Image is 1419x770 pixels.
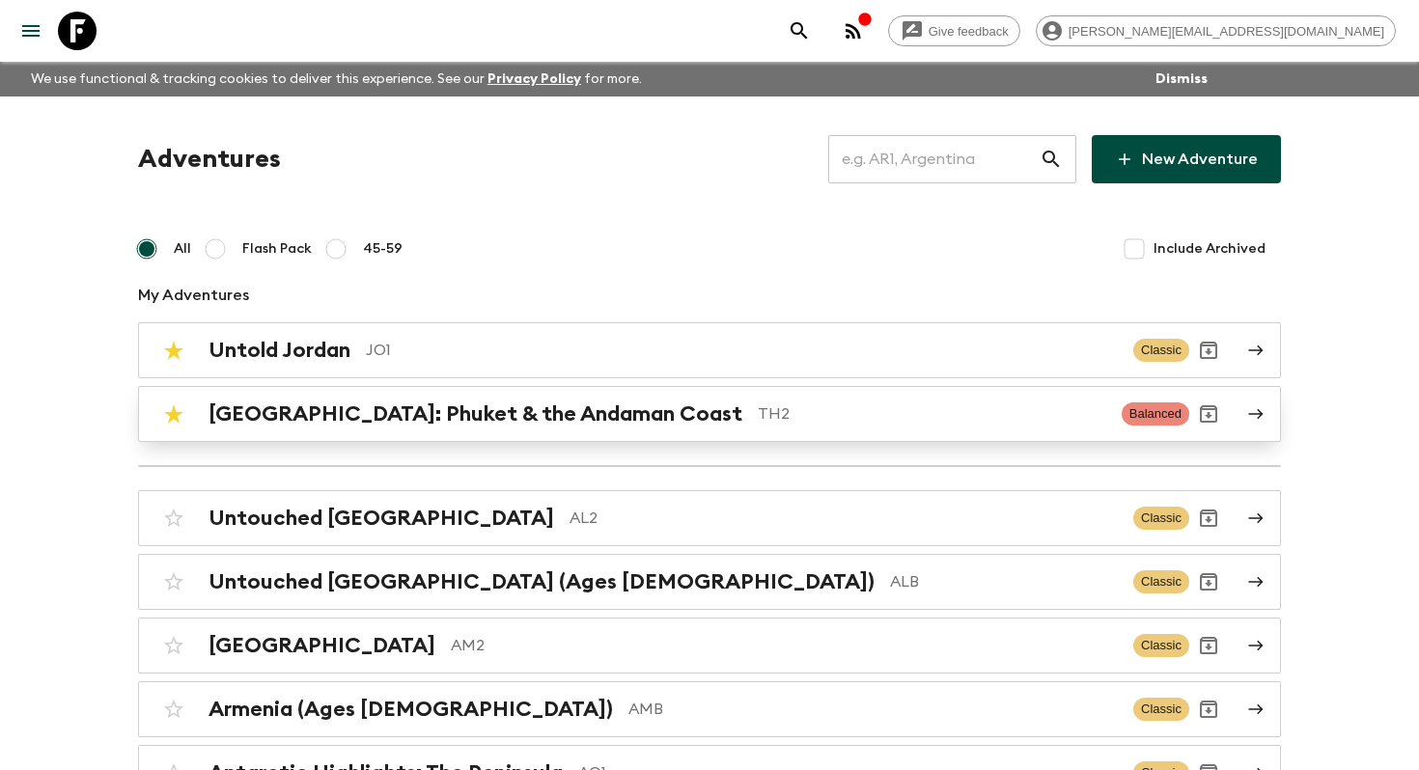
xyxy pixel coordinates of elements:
a: Untouched [GEOGRAPHIC_DATA]AL2ClassicArchive [138,490,1281,546]
h1: Adventures [138,140,281,179]
a: New Adventure [1092,135,1281,183]
span: Balanced [1122,402,1189,426]
a: Untouched [GEOGRAPHIC_DATA] (Ages [DEMOGRAPHIC_DATA])ALBClassicArchive [138,554,1281,610]
p: AL2 [570,507,1118,530]
h2: Untouched [GEOGRAPHIC_DATA] [209,506,554,531]
span: [PERSON_NAME][EMAIL_ADDRESS][DOMAIN_NAME] [1058,24,1395,39]
button: Archive [1189,626,1228,665]
a: [GEOGRAPHIC_DATA]AM2ClassicArchive [138,618,1281,674]
button: Archive [1189,395,1228,433]
span: 45-59 [363,239,403,259]
span: Classic [1133,570,1189,593]
p: JO1 [366,339,1118,362]
span: Include Archived [1154,239,1266,259]
button: Archive [1189,331,1228,370]
a: Give feedback [888,15,1020,46]
p: My Adventures [138,284,1281,307]
h2: Untouched [GEOGRAPHIC_DATA] (Ages [DEMOGRAPHIC_DATA]) [209,569,875,594]
button: Archive [1189,499,1228,537]
div: [PERSON_NAME][EMAIL_ADDRESS][DOMAIN_NAME] [1036,15,1396,46]
span: Classic [1133,698,1189,721]
a: Armenia (Ages [DEMOGRAPHIC_DATA])AMBClassicArchive [138,681,1281,737]
a: Privacy Policy [487,72,581,86]
span: Classic [1133,634,1189,657]
h2: [GEOGRAPHIC_DATA] [209,633,435,658]
p: TH2 [758,402,1106,426]
span: Give feedback [918,24,1019,39]
span: Classic [1133,339,1189,362]
span: Classic [1133,507,1189,530]
h2: [GEOGRAPHIC_DATA]: Phuket & the Andaman Coast [209,401,742,426]
a: Untold JordanJO1ClassicArchive [138,322,1281,378]
span: All [174,239,191,259]
button: Archive [1189,690,1228,729]
button: search adventures [780,12,819,50]
input: e.g. AR1, Argentina [828,132,1040,186]
h2: Armenia (Ages [DEMOGRAPHIC_DATA]) [209,697,613,722]
p: We use functional & tracking cookies to deliver this experience. See our for more. [23,62,650,96]
button: Dismiss [1151,66,1212,93]
button: menu [12,12,50,50]
a: [GEOGRAPHIC_DATA]: Phuket & the Andaman CoastTH2BalancedArchive [138,386,1281,442]
p: AM2 [451,634,1118,657]
span: Flash Pack [242,239,312,259]
p: AMB [628,698,1118,721]
h2: Untold Jordan [209,338,350,363]
button: Archive [1189,563,1228,601]
p: ALB [890,570,1118,593]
